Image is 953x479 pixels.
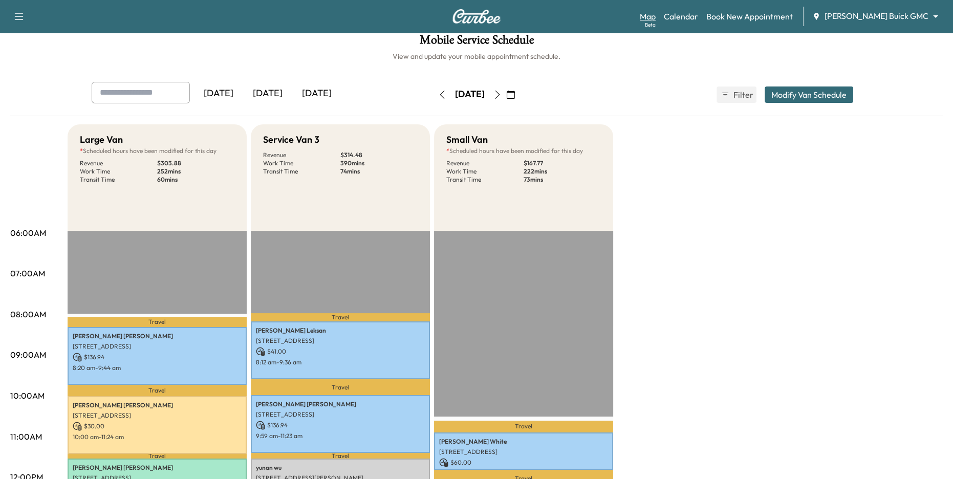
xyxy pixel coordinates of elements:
p: Travel [68,385,247,396]
p: [STREET_ADDRESS] [73,342,242,351]
button: Filter [717,86,756,103]
p: 8:20 am - 9:44 am [73,364,242,372]
a: Calendar [664,10,698,23]
p: $ 303.88 [157,159,234,167]
button: Modify Van Schedule [765,86,853,103]
p: [PERSON_NAME] [PERSON_NAME] [256,400,425,408]
p: Transit Time [446,176,524,184]
p: Travel [251,313,430,321]
span: Filter [733,89,752,101]
p: Travel [434,421,613,432]
p: Travel [68,454,247,459]
h6: View and update your mobile appointment schedule. [10,51,943,61]
p: Work Time [80,167,157,176]
a: MapBeta [640,10,656,23]
h5: Small Van [446,133,488,147]
p: [PERSON_NAME] White [439,438,608,446]
p: $ 41.00 [256,347,425,356]
p: $ 136.94 [73,353,242,362]
p: [PERSON_NAME] Leksan [256,326,425,335]
p: [STREET_ADDRESS] [256,410,425,419]
p: 222 mins [524,167,601,176]
p: 73 mins [524,176,601,184]
p: 8:12 am - 9:36 am [256,358,425,366]
p: Work Time [446,167,524,176]
p: Scheduled hours have been modified for this day [80,147,234,155]
p: Travel [251,453,430,459]
div: Beta [645,21,656,29]
img: Curbee Logo [452,9,501,24]
p: 10:00AM [10,389,45,402]
p: $ 60.00 [439,458,608,467]
p: Revenue [80,159,157,167]
div: [DATE] [455,88,485,101]
p: yunan wu [256,464,425,472]
p: [PERSON_NAME] [PERSON_NAME] [73,332,242,340]
p: 252 mins [157,167,234,176]
p: 09:00AM [10,349,46,361]
div: [DATE] [194,82,243,105]
h5: Large Van [80,133,123,147]
p: Revenue [446,159,524,167]
p: Transit Time [263,167,340,176]
div: [DATE] [292,82,341,105]
p: [STREET_ADDRESS] [439,448,608,456]
a: Book New Appointment [706,10,793,23]
p: 60 mins [157,176,234,184]
p: 11:00AM [10,430,42,443]
p: [STREET_ADDRESS] [256,337,425,345]
p: Revenue [263,151,340,159]
p: Scheduled hours have been modified for this day [446,147,601,155]
p: $ 314.48 [340,151,418,159]
p: Travel [68,317,247,327]
p: 74 mins [340,167,418,176]
p: 9:59 am - 11:23 am [256,432,425,440]
p: Work Time [263,159,340,167]
p: Transit Time [80,176,157,184]
p: $ 30.00 [73,422,242,431]
p: 08:00AM [10,308,46,320]
h5: Service Van 3 [263,133,319,147]
p: 07:00AM [10,267,45,279]
p: [PERSON_NAME] [PERSON_NAME] [73,464,242,472]
p: 06:00AM [10,227,46,239]
p: [PERSON_NAME] [PERSON_NAME] [73,401,242,409]
p: 10:00 am - 11:24 am [73,433,242,441]
p: 390 mins [340,159,418,167]
h1: Mobile Service Schedule [10,34,943,51]
div: [DATE] [243,82,292,105]
p: $ 167.77 [524,159,601,167]
span: [PERSON_NAME] Buick GMC [825,10,928,22]
p: $ 136.94 [256,421,425,430]
p: Travel [251,379,430,395]
p: [STREET_ADDRESS] [73,411,242,420]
